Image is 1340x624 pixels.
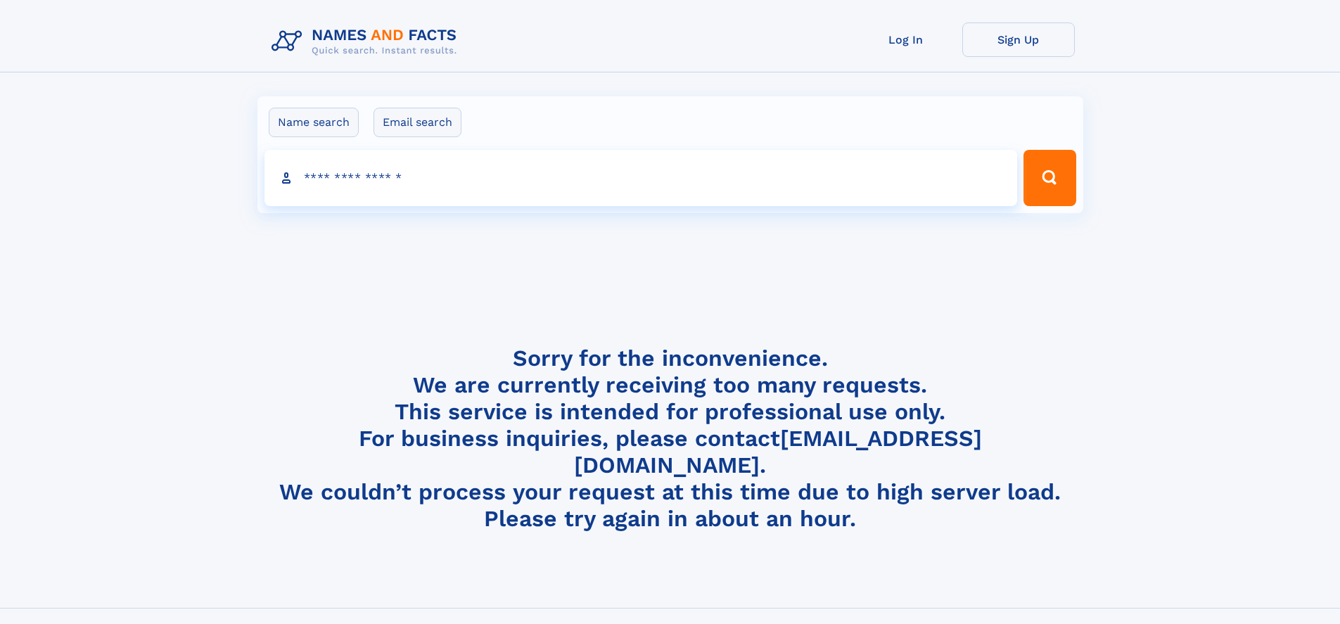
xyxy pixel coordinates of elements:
[264,150,1018,206] input: search input
[962,23,1075,57] a: Sign Up
[1023,150,1076,206] button: Search Button
[574,425,982,478] a: [EMAIL_ADDRESS][DOMAIN_NAME]
[266,23,468,61] img: Logo Names and Facts
[850,23,962,57] a: Log In
[269,108,359,137] label: Name search
[374,108,461,137] label: Email search
[266,345,1075,533] h4: Sorry for the inconvenience. We are currently receiving too many requests. This service is intend...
